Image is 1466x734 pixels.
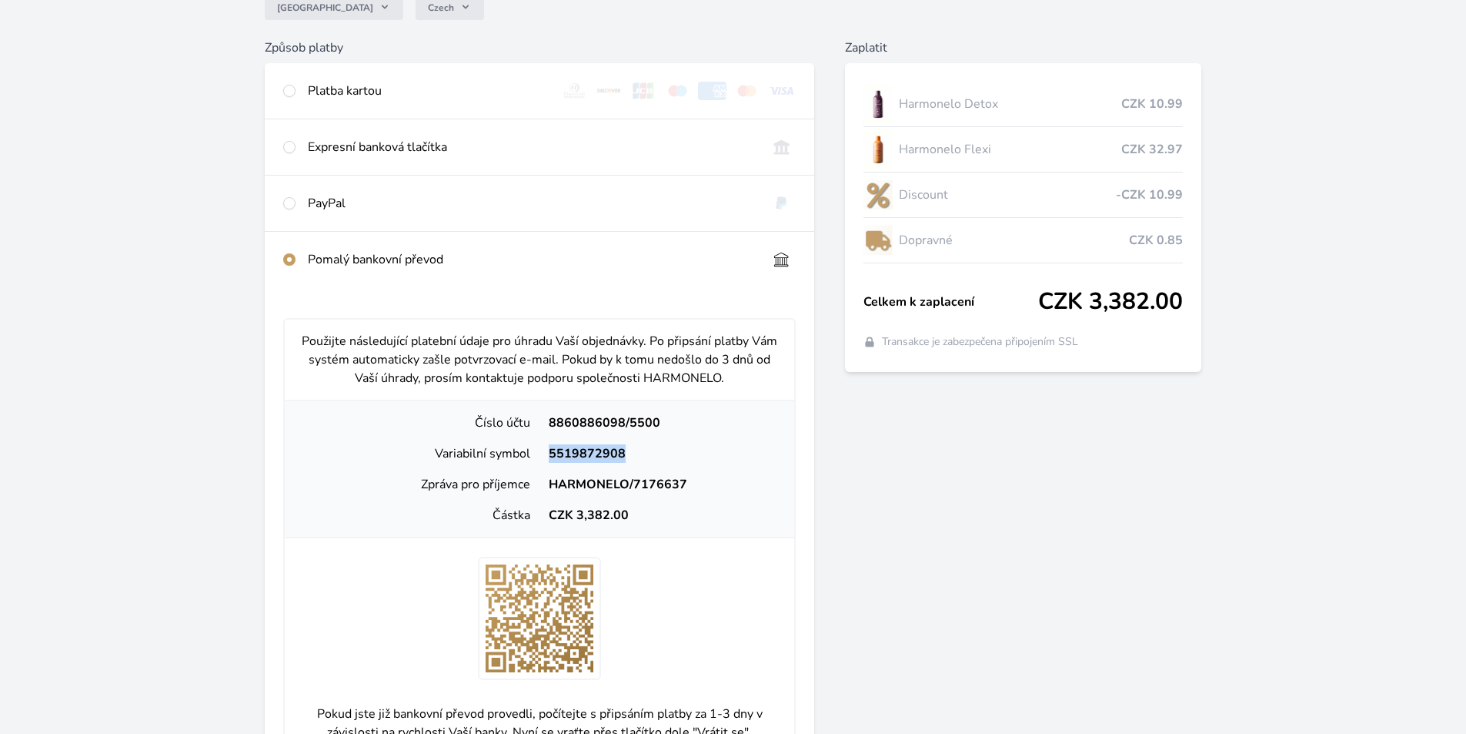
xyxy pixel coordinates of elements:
img: delivery-lo.png [863,221,893,260]
span: Czech [428,2,454,14]
div: HARMONELO/7176637 [539,475,782,494]
img: diners.svg [560,82,589,100]
div: 8860886098/5500 [539,414,782,432]
span: Discount [899,186,1116,204]
span: [GEOGRAPHIC_DATA] [277,2,373,14]
img: amex.svg [698,82,726,100]
img: bankTransfer_IBAN.svg [767,250,796,269]
div: PayPal [308,194,755,213]
h6: Zaplatit [845,39,1201,57]
img: onlineBanking_CZ.svg [767,138,796,156]
span: Harmonelo Flexi [899,140,1121,159]
img: maestro.svg [663,82,692,100]
img: wNT7EW4RrTY7wAAAABJRU5ErkJggg== [478,557,601,680]
h6: Způsob platby [265,39,814,57]
img: discover.svg [595,82,623,100]
span: Harmonelo Detox [899,95,1121,113]
span: Dopravné [899,231,1129,250]
span: Celkem k zaplacení [863,293,1038,311]
span: CZK 32.97 [1121,140,1183,159]
img: jcb.svg [629,82,658,100]
img: mc.svg [733,82,761,100]
div: 5519872908 [539,444,782,463]
div: CZK 3,382.00 [539,506,782,525]
div: Expresní banková tlačítka [308,138,755,156]
span: CZK 10.99 [1121,95,1183,113]
img: DETOX_se_stinem_x-lo.jpg [863,85,893,123]
img: discount-lo.png [863,176,893,214]
span: CZK 3,382.00 [1038,288,1183,316]
div: Částka [297,506,539,525]
span: -CZK 10.99 [1116,186,1183,204]
span: Transakce je zabezpečena připojením SSL [882,334,1078,350]
img: CLEAN_FLEXI_se_stinem_x-hi_(1)-lo.jpg [863,130,893,169]
div: Číslo účtu [297,414,539,432]
img: visa.svg [767,82,796,100]
div: Platba kartou [308,82,548,100]
img: paypal.svg [767,194,796,213]
p: Použijte následující platební údaje pro úhradu Vaší objednávky. Po připsání platby Vám systém aut... [297,332,782,387]
div: Variabilní symbol [297,444,539,463]
div: Pomalý bankovní převod [308,250,755,269]
div: Zpráva pro příjemce [297,475,539,494]
span: CZK 0.85 [1129,231,1183,250]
